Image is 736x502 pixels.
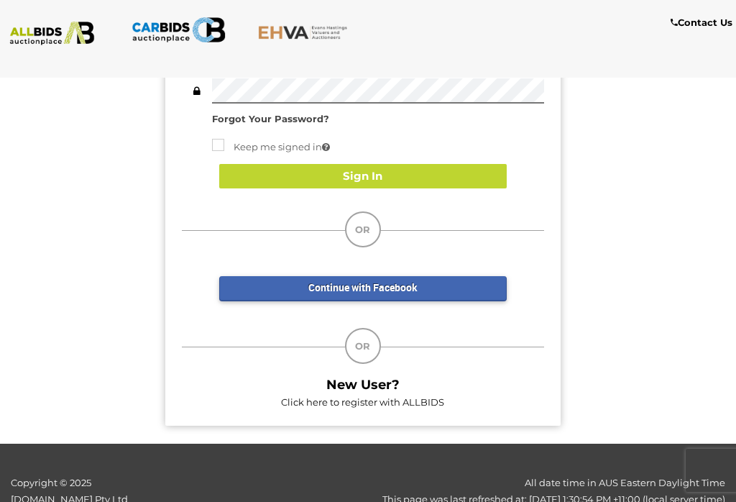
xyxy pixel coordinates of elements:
a: Continue with Facebook [219,276,507,301]
img: CARBIDS.com.au [132,14,226,45]
label: Keep me signed in [212,139,330,155]
div: OR [345,211,381,247]
button: Sign In [219,164,507,189]
a: Contact Us [671,14,736,31]
img: EHVA.com.au [258,25,352,40]
a: Click here to register with ALLBIDS [281,396,444,408]
b: Contact Us [671,17,732,28]
b: New User? [326,377,400,393]
div: OR [345,328,381,364]
img: ALLBIDS.com.au [5,22,99,45]
a: Forgot Your Password? [212,113,329,124]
